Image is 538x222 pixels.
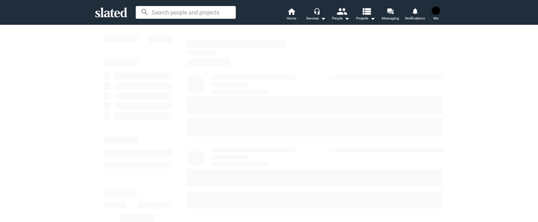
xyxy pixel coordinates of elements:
button: Projects [353,7,378,23]
span: Notifications [405,14,425,23]
mat-icon: arrow_drop_down [343,14,351,23]
input: Search people and projects [136,6,236,19]
a: Messaging [378,7,403,23]
button: Services [304,7,328,23]
mat-icon: notifications [411,7,418,14]
mat-icon: arrow_drop_down [368,14,377,23]
a: Notifications [403,7,427,23]
a: Home [279,7,304,23]
span: Me [433,14,438,23]
mat-icon: view_list [361,6,372,16]
mat-icon: people [337,6,347,16]
img: Kyoji Ohno [432,6,440,15]
button: Kyoji OhnoMe [427,5,444,23]
mat-icon: headset_mic [314,8,320,14]
div: Services [306,14,326,23]
button: People [328,7,353,23]
span: Home [287,14,296,23]
mat-icon: home [287,7,296,16]
div: People [332,14,350,23]
span: Messaging [382,14,399,23]
span: Projects [356,14,375,23]
mat-icon: forum [387,8,393,15]
mat-icon: arrow_drop_down [319,14,327,23]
